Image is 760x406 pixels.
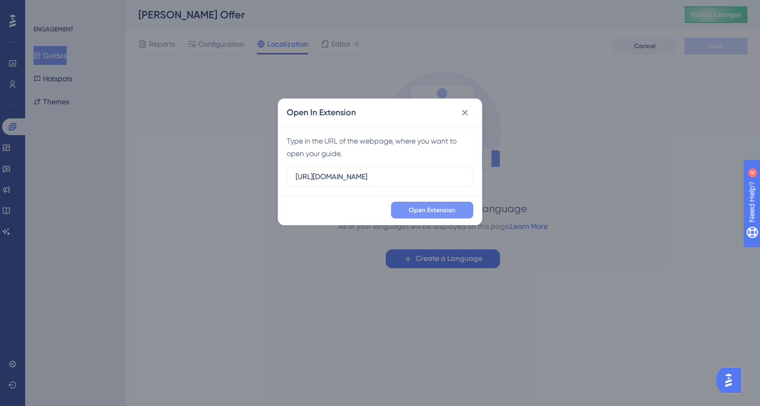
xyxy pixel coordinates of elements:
div: Type in the URL of the webpage, where you want to open your guide. [287,135,473,160]
span: Need Help? [25,3,66,15]
div: 4 [73,5,76,14]
h2: Open In Extension [287,106,356,119]
span: Open Extension [409,206,455,214]
iframe: UserGuiding AI Assistant Launcher [716,365,747,396]
input: URL [296,171,464,182]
